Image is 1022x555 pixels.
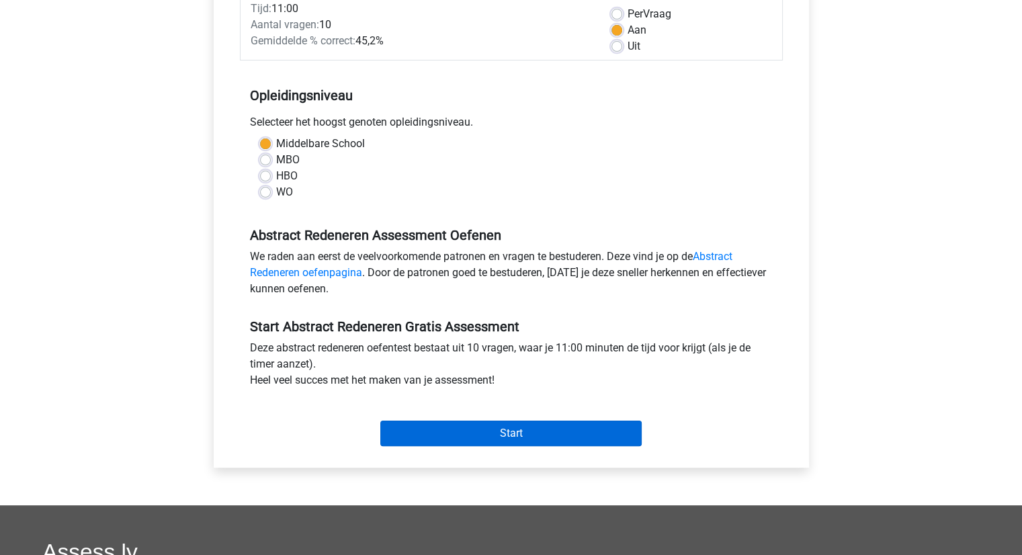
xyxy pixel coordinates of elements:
label: Vraag [628,6,671,22]
input: Start [380,421,642,446]
div: We raden aan eerst de veelvoorkomende patronen en vragen te bestuderen. Deze vind je op de . Door... [240,249,783,302]
div: Deze abstract redeneren oefentest bestaat uit 10 vragen, waar je 11:00 minuten de tijd voor krijg... [240,340,783,394]
div: 11:00 [241,1,601,17]
span: Gemiddelde % correct: [251,34,355,47]
h5: Opleidingsniveau [250,82,773,109]
label: HBO [276,168,298,184]
label: Aan [628,22,646,38]
label: WO [276,184,293,200]
h5: Abstract Redeneren Assessment Oefenen [250,227,773,243]
span: Tijd: [251,2,271,15]
span: Per [628,7,643,20]
h5: Start Abstract Redeneren Gratis Assessment [250,318,773,335]
label: Uit [628,38,640,54]
div: 10 [241,17,601,33]
div: 45,2% [241,33,601,49]
label: Middelbare School [276,136,365,152]
label: MBO [276,152,300,168]
span: Aantal vragen: [251,18,319,31]
div: Selecteer het hoogst genoten opleidingsniveau. [240,114,783,136]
